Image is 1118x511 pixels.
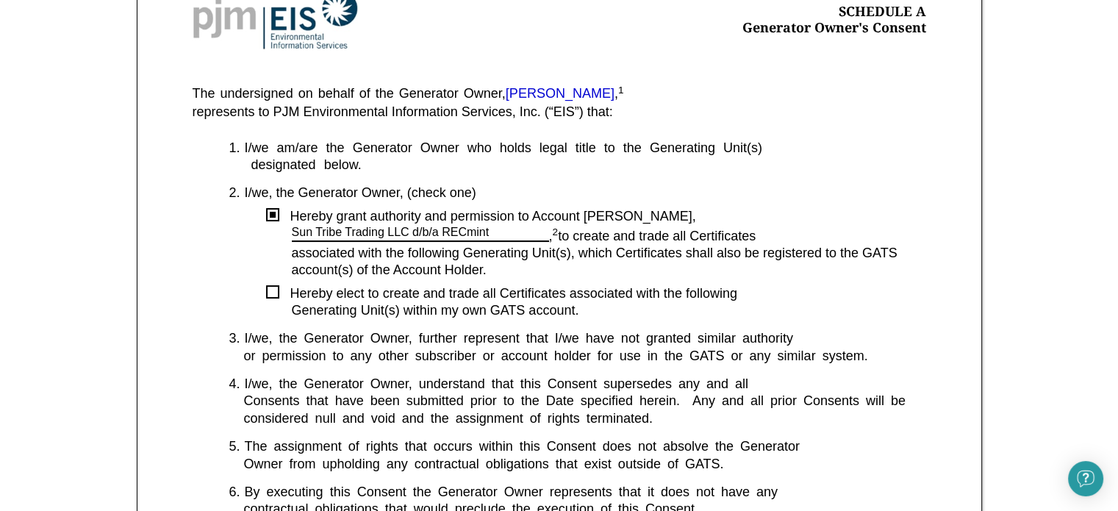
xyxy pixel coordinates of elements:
[229,376,240,393] div: 4.
[229,393,926,427] div: Consents that have been submitted prior to the Date specified herein. Any and all prior Consents ...
[229,456,926,473] div: Owner from upholding any contractual obligations that exist outside of GATS.
[245,330,926,347] div: I/we, the Generator Owner, further represent that I/we have not granted similar authority
[553,226,559,237] sup: 2
[245,185,926,201] div: I/we, the Generator Owner, (check one)
[292,245,926,279] div: associated with the following Generating Unit(s), which Certificates shall also be registered to ...
[742,4,926,37] div: SCHEDULE A Generator Owner's Consent
[229,185,240,201] div: 2.
[193,104,613,121] div: represents to PJM Environmental Information Services, Inc. (“EIS”) that:
[229,348,926,365] div: or permission to any other subscriber or account holder for use in the GATS or any similar system.
[245,376,926,393] div: I/we, the Generator Owner, understand that this Consent supersedes any and all
[229,157,926,174] div: designated below.
[549,229,559,245] div: ,
[229,484,240,501] div: 6.
[506,86,614,101] font: [PERSON_NAME]
[229,330,240,347] div: 3.
[245,140,926,157] div: I/we am/are the Generator Owner who holds legal title to the Generating Unit(s)
[279,208,926,225] div: Hereby grant authority and permission to Account [PERSON_NAME],
[558,229,925,245] div: to create and trade all Certificates
[245,484,926,501] div: By executing this Consent the Generator Owner represents that it does not have any
[193,87,624,101] div: The undersigned on behalf of the Generator Owner, ,
[618,85,624,96] sup: 1
[245,438,926,455] div: The assignment of rights that occurs within this Consent does not absolve the Generator
[229,438,240,455] div: 5.
[1068,461,1103,496] div: Open Intercom Messenger
[292,225,490,240] div: Sun Tribe Trading LLC d/b/a RECmint
[229,140,240,157] div: 1.
[292,302,926,319] div: Generating Unit(s) within my own GATS account.
[279,285,926,302] div: Hereby elect to create and trade all Certificates associated with the following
